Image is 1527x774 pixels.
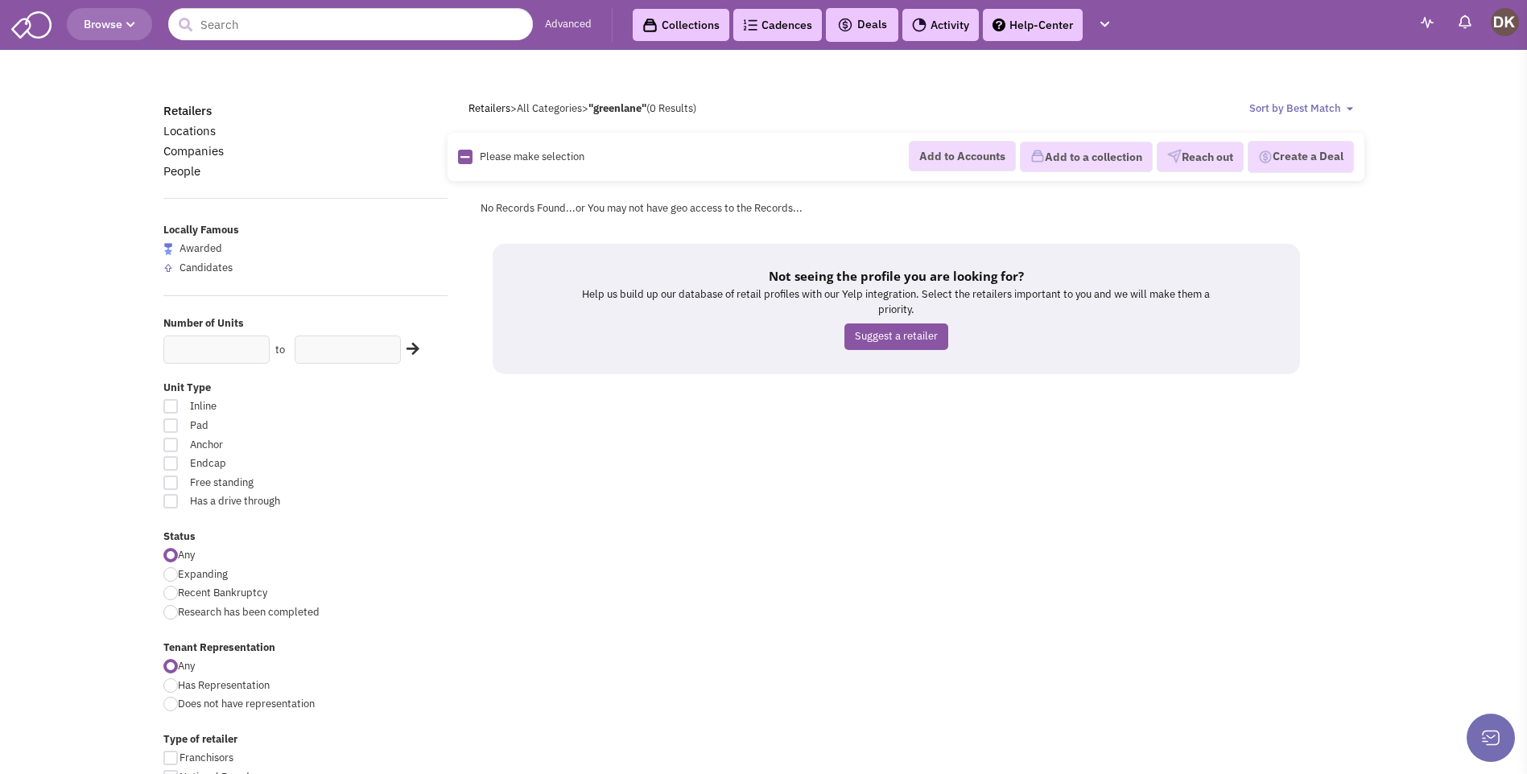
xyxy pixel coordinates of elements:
[837,17,887,31] span: Deals
[1167,149,1182,163] img: VectorPaper_Plane.png
[178,697,315,710] span: Does not have representation
[1157,142,1244,172] button: Reach out
[178,548,195,562] span: Any
[11,8,52,39] img: SmartAdmin
[163,381,448,396] label: Unit Type
[163,529,448,545] label: Status
[180,476,358,491] span: Free standing
[909,141,1016,171] button: Add to Accounts
[912,18,927,32] img: Activity.png
[633,9,729,41] a: Collections
[396,339,422,360] div: Search Nearby
[180,241,222,255] span: Awarded
[1248,141,1354,173] button: Create a Deal
[510,101,517,115] span: >
[180,418,358,434] span: Pad
[163,263,173,273] img: locallyfamous-upvote.png
[1020,142,1153,172] button: Add to a collection
[178,678,270,692] span: Has Representation
[481,201,803,215] span: No Records Found...or You may not have geo access to the Records...
[163,243,173,255] img: locallyfamous-largeicon.png
[837,15,853,35] img: icon-deals.svg
[168,8,533,40] input: Search
[163,316,448,331] label: Number of Units
[582,101,588,115] span: >
[180,494,358,509] span: Has a drive through
[573,287,1220,317] p: Help us build up our database of retail profiles with our Yelp integration. Select the retailers ...
[163,143,224,159] a: Companies
[275,343,285,358] label: to
[993,19,1005,31] img: help.png
[163,640,448,656] label: Tenant Representation
[902,9,979,41] a: Activity
[163,103,212,118] a: Retailers
[180,438,358,453] span: Anchor
[178,567,228,581] span: Expanding
[163,732,448,747] label: Type of retailer
[180,456,358,471] span: Endcap
[163,123,216,138] a: Locations
[573,268,1220,284] h5: Not seeing the profile you are looking for?
[517,101,696,115] span: All Categories (0 Results)
[180,261,233,274] span: Candidates
[844,323,948,350] a: Suggest a retailer
[733,9,822,41] a: Cadences
[545,17,592,32] a: Advanced
[468,101,510,115] a: Retailers
[458,150,473,164] img: Rectangle.png
[178,605,320,619] span: Research has been completed
[642,18,658,33] img: icon-collection-lavender-black.svg
[832,14,892,35] button: Deals
[743,19,757,31] img: Cadences_logo.png
[180,399,358,414] span: Inline
[983,9,1083,41] a: Help-Center
[1491,8,1519,36] img: Donnie Keller
[178,586,267,599] span: Recent Bankruptcy
[588,101,646,115] b: "greenlane"
[1258,148,1273,166] img: Deal-Dollar.png
[180,751,233,764] span: Franchisors
[67,8,152,40] button: Browse
[84,17,135,31] span: Browse
[163,223,448,238] label: Locally Famous
[1030,149,1045,163] img: icon-collection-lavender.png
[178,659,195,673] span: Any
[163,163,200,179] a: People
[480,150,584,163] span: Please make selection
